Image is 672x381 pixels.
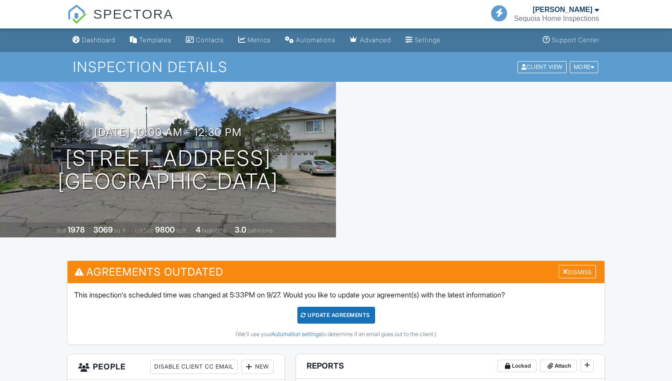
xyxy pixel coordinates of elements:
h3: People [68,354,284,380]
div: [PERSON_NAME] [533,5,592,14]
div: New [241,360,274,374]
div: 4 [196,225,200,234]
a: Metrics [235,32,274,48]
div: Sequoia Home Inspections [514,14,599,23]
div: 1978 [68,225,85,234]
a: Dashboard [69,32,119,48]
div: Client View [517,61,567,73]
div: (We'll use your to determine if an email goes out to the client.) [74,331,598,338]
div: 3.0 [235,225,246,234]
div: Disable Client CC Email [150,360,238,374]
div: Templates [139,36,172,44]
a: Automation settings [272,331,321,337]
a: Contacts [182,32,228,48]
div: This inspection's scheduled time was changed at 5:33PM on 9/27. Would you like to update your agr... [68,283,604,345]
span: sq. ft. [114,227,127,234]
a: Client View [516,63,569,70]
a: Support Center [539,32,603,48]
div: Dismiss [559,265,596,279]
div: Update Agreements [297,307,375,324]
h3: [DATE] 10:00 am - 12:30 pm [94,126,242,138]
span: bedrooms [202,227,226,234]
a: Templates [126,32,175,48]
a: SPECTORA [67,13,173,30]
div: Dashboard [82,36,116,44]
div: Advanced [360,36,391,44]
a: Automations (Basic) [281,32,339,48]
h1: Inspection Details [73,59,599,75]
div: Automations [296,36,336,44]
span: Lot Size [135,227,154,234]
h3: Agreements Outdated [68,261,604,283]
img: The Best Home Inspection Software - Spectora [67,4,87,24]
span: sq.ft. [176,227,187,234]
div: 9800 [155,225,175,234]
div: 3069 [93,225,113,234]
div: Metrics [248,36,271,44]
span: SPECTORA [93,4,174,23]
div: Settings [415,36,440,44]
div: Support Center [552,36,600,44]
a: Advanced [346,32,395,48]
div: Contacts [196,36,224,44]
div: More [570,61,599,73]
a: Settings [402,32,444,48]
span: Built [56,227,66,234]
h1: [STREET_ADDRESS] [GEOGRAPHIC_DATA] [58,147,278,194]
span: bathrooms [248,227,273,234]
